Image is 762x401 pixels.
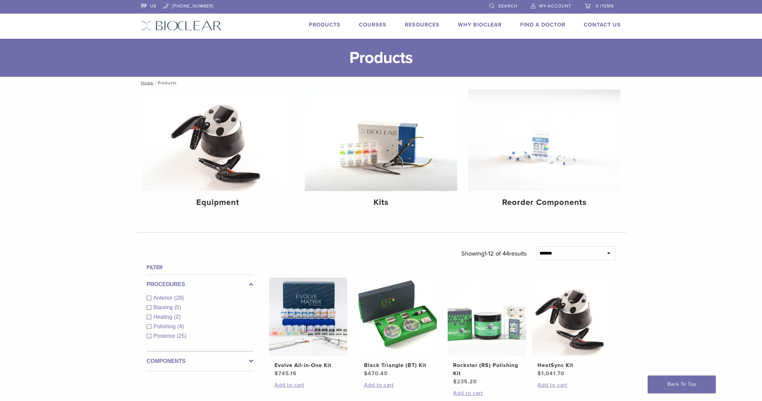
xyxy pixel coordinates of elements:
img: Bioclear [141,21,222,31]
bdi: 1,041.70 [537,370,564,377]
a: Add to cart: “HeatSync Kit” [537,381,605,389]
a: HeatSync KitHeatSync Kit $1,041.70 [532,278,611,378]
a: Why Bioclear [458,21,502,28]
span: $ [275,370,278,377]
a: Add to cart: “Black Triangle (BT) Kit” [364,381,431,389]
span: $ [364,370,368,377]
img: Evolve All-in-One Kit [269,278,347,356]
a: Add to cart: “Rockstar (RS) Polishing Kit” [453,389,520,397]
span: (4) [177,324,184,329]
label: Procedures [147,280,253,289]
span: $ [453,378,457,385]
a: Reorder Components [468,89,620,213]
span: (5) [175,304,181,310]
nav: Products [136,77,626,89]
bdi: 745.16 [275,370,297,377]
a: Find A Doctor [520,21,565,28]
h4: Filter [147,263,253,272]
h2: HeatSync Kit [537,361,605,369]
span: Anterior [153,295,174,301]
span: Heating [153,314,174,320]
span: (25) [177,333,186,339]
span: 1-12 of 44 [484,250,509,257]
a: Courses [359,21,386,28]
span: Blasting [153,304,175,310]
a: Rockstar (RS) Polishing KitRockstar (RS) Polishing Kit $235.20 [447,278,527,386]
a: Black Triangle (BT) KitBlack Triangle (BT) Kit $470.40 [358,278,437,378]
p: Showing results [461,246,527,261]
span: / [153,81,158,85]
img: HeatSync Kit [532,278,610,356]
a: Home [139,81,153,85]
a: Products [309,21,341,28]
h2: Rockstar (RS) Polishing Kit [453,361,520,378]
bdi: 235.20 [453,378,477,385]
h4: Equipment [147,196,288,209]
img: Kits [305,89,457,191]
a: Contact Us [584,21,621,28]
img: Black Triangle (BT) Kit [359,278,437,356]
span: Polishing [153,324,177,329]
span: $ [537,370,541,377]
span: (28) [174,295,184,301]
h4: Reorder Components [474,196,615,209]
h2: Black Triangle (BT) Kit [364,361,431,369]
span: Search [498,3,517,9]
img: Reorder Components [468,89,620,191]
a: Back To Top [648,376,716,393]
a: Kits [305,89,457,213]
a: Evolve All-in-One KitEvolve All-in-One Kit $745.16 [269,278,348,378]
span: (2) [174,314,181,320]
bdi: 470.40 [364,370,388,377]
a: Equipment [142,89,294,213]
span: My Account [539,3,571,9]
a: Resources [405,21,440,28]
h2: Evolve All-in-One Kit [275,361,342,369]
a: Add to cart: “Evolve All-in-One Kit” [275,381,342,389]
h4: Kits [310,196,452,209]
img: Equipment [142,89,294,191]
span: Posterior [153,333,177,339]
label: Components [147,357,253,365]
img: Rockstar (RS) Polishing Kit [448,278,526,356]
span: 0 items [596,3,614,9]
